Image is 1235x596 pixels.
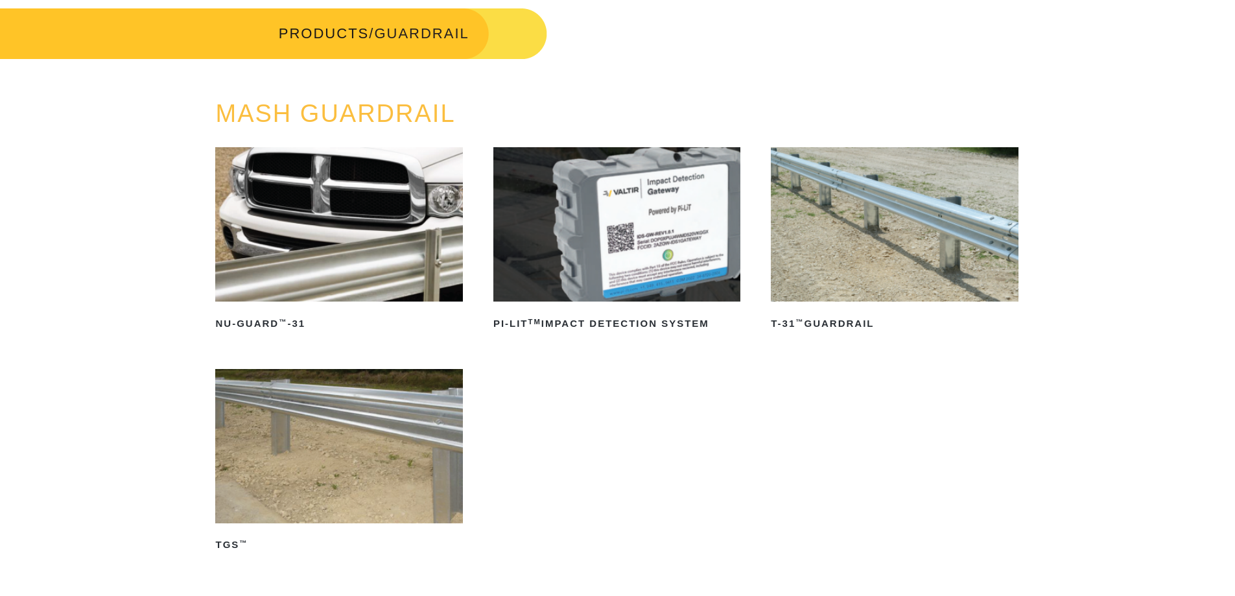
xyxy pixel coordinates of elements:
[528,318,541,326] sup: TM
[279,318,287,326] sup: ™
[215,147,462,334] a: NU-GUARD™-31
[374,25,469,42] span: GUARDRAIL
[215,313,462,334] h2: NU-GUARD -31
[215,535,462,556] h2: TGS
[279,25,369,42] a: PRODUCTS
[239,539,248,547] sup: ™
[493,313,740,334] h2: PI-LIT Impact Detection System
[771,313,1018,334] h2: T-31 Guardrail
[771,147,1018,334] a: T-31™Guardrail
[215,369,462,556] a: TGS™
[493,147,740,334] a: PI-LITTMImpact Detection System
[215,100,455,127] a: MASH GUARDRAIL
[795,318,804,326] sup: ™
